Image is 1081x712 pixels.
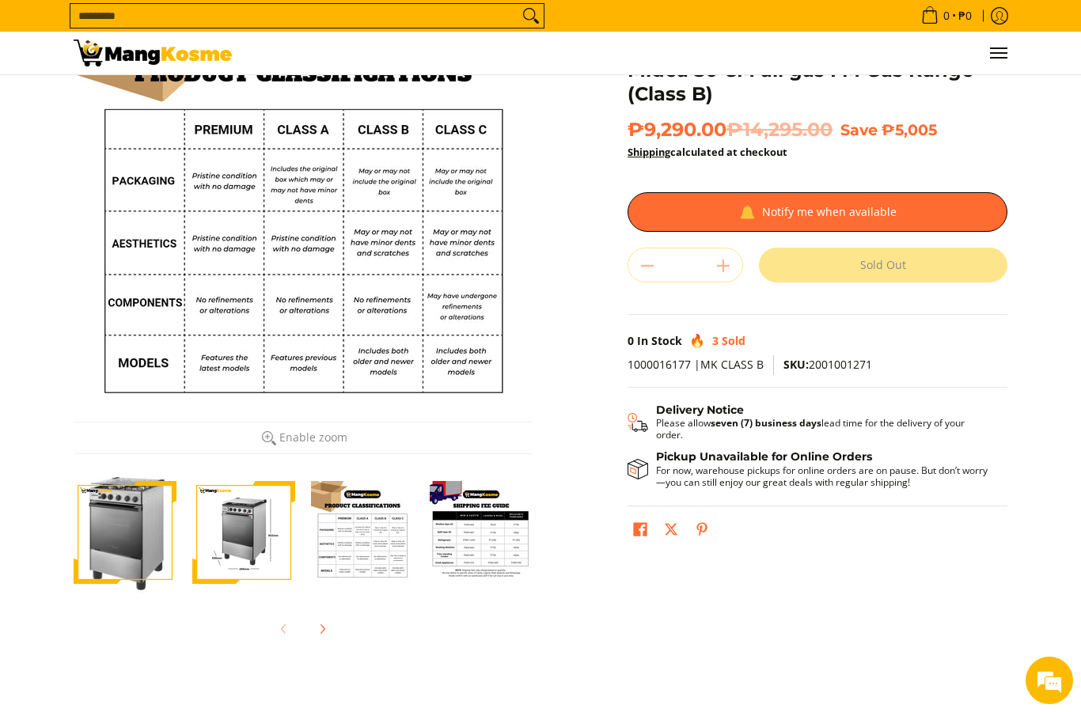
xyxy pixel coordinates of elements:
[629,518,651,545] a: Share on Facebook
[783,357,809,372] span: SKU:
[941,10,952,21] span: 0
[711,416,821,430] strong: seven (7) business days
[628,145,670,159] a: Shipping
[74,472,176,594] img: midea-50cm-4-burner-gas-range-silver-left-side-view-mang-kosme
[628,145,787,159] strong: calculated at checkout
[311,481,414,584] img: Midea 50 CM all gas FM Gas Range (Class B)-3
[691,518,713,545] a: Pin on Pinterest
[637,333,682,348] span: In Stock
[248,32,1007,74] nav: Main Menu
[656,403,744,417] strong: Delivery Notice
[783,357,872,372] span: 2001001271
[518,4,544,28] button: Search
[628,118,833,142] span: ₱9,290.00
[74,40,232,66] img: Midea 50CM 4-Burner Gas Range (Silver) l Mang Kosme
[840,120,878,139] span: Save
[656,449,872,464] strong: Pickup Unavailable for Online Orders
[726,118,833,142] del: ₱14,295.00
[722,333,745,348] span: Sold
[628,333,634,348] span: 0
[628,357,764,372] span: 1000016177 |MK CLASS B
[192,481,295,584] img: Midea 50 CM all gas FM Gas Range (Class B)-2
[430,481,533,584] img: Midea 50 CM all gas FM Gas Range (Class B)-4
[248,32,1007,74] ul: Customer Navigation
[628,59,1007,106] h1: Midea 50 CM all gas FM Gas Range (Class B)
[882,120,937,139] span: ₱5,005
[305,612,339,646] button: Next
[656,417,992,441] p: Please allow lead time for the delivery of your order.
[956,10,974,21] span: ₱0
[628,403,992,441] button: Shipping & Delivery
[916,7,977,25] span: •
[712,333,719,348] span: 3
[279,431,347,444] span: Enable zoom
[988,32,1007,74] button: Menu
[656,464,992,488] p: For now, warehouse pickups for online orders are on pause. But don’t worry—you can still enjoy ou...
[660,518,682,545] a: Post on X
